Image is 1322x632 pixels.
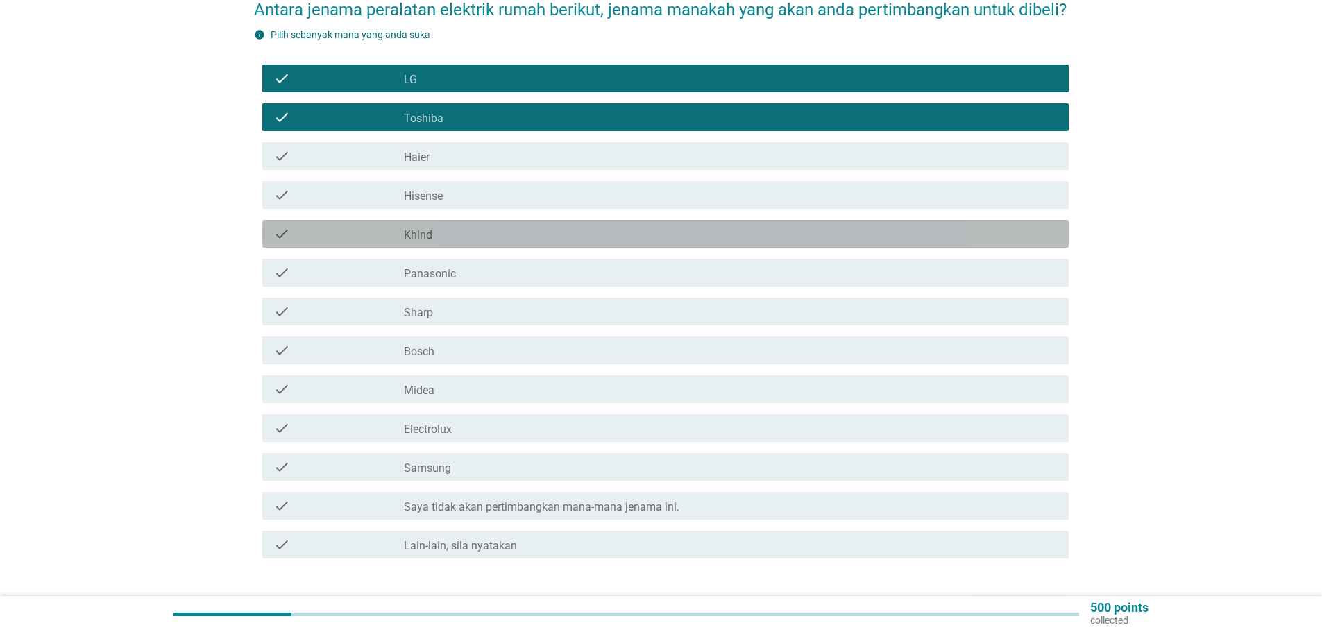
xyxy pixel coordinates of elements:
i: check [273,420,290,436]
i: check [273,70,290,87]
label: Khind [404,228,432,242]
i: check [273,109,290,126]
label: Samsung [404,461,451,475]
label: Sharp [404,306,433,320]
i: check [273,303,290,320]
i: check [273,148,290,164]
i: check [273,381,290,398]
label: Haier [404,151,430,164]
i: check [273,497,290,514]
label: Pilih sebanyak mana yang anda suka [271,29,430,40]
label: Saya tidak akan pertimbangkan mana-mana jenama ini. [404,500,679,514]
label: LG [404,73,417,87]
label: Toshiba [404,112,443,126]
label: Midea [404,384,434,398]
label: Electrolux [404,422,452,436]
label: Panasonic [404,267,456,281]
i: check [273,187,290,203]
i: check [273,536,290,553]
i: info [254,29,265,40]
i: check [273,342,290,359]
i: check [273,459,290,475]
i: check [273,225,290,242]
p: collected [1090,614,1149,626]
i: check [273,264,290,281]
label: Lain-lain, sila nyatakan [404,539,517,553]
p: 500 points [1090,601,1149,614]
label: Bosch [404,345,434,359]
label: Hisense [404,189,443,203]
